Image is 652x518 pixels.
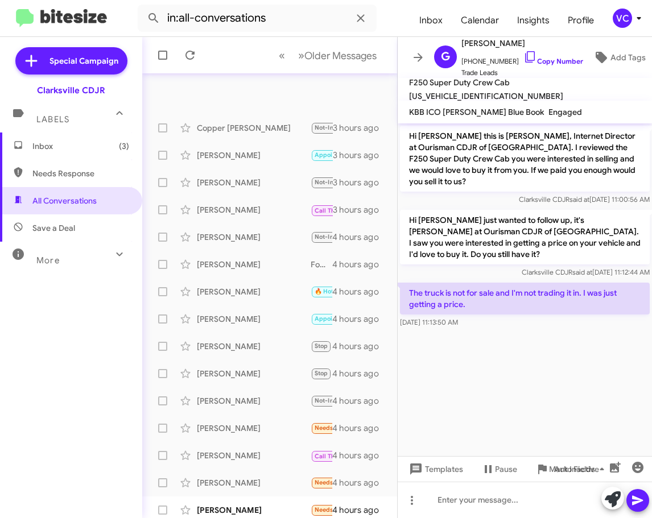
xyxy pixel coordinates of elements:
[523,57,583,65] a: Copy Number
[311,367,332,380] div: STOP
[197,450,311,461] div: [PERSON_NAME]
[311,202,333,217] div: Inbound Call
[36,114,69,125] span: Labels
[332,504,388,516] div: 4 hours ago
[32,222,75,234] span: Save a Deal
[400,210,650,264] p: Hi [PERSON_NAME] just wanted to follow up, it's [PERSON_NAME] at Ourisman CDJR of [GEOGRAPHIC_DAT...
[311,339,332,353] div: Got it. Let me look into it for you.
[315,479,363,486] span: Needs Response
[461,50,583,67] span: [PHONE_NUMBER]
[311,121,333,134] div: Thank you for the update.
[37,85,105,96] div: Clarksville CDJR
[138,5,377,32] input: Search
[197,341,311,352] div: [PERSON_NAME]
[315,315,365,322] span: Appointment Set
[311,503,332,516] div: Can you come and have a look at it
[311,476,332,489] div: The truck is not for sale and I'm not trading it in. I was just getting a price.
[197,313,311,325] div: [PERSON_NAME]
[315,124,358,131] span: Not-Interested
[495,459,517,479] span: Pause
[197,477,311,488] div: [PERSON_NAME]
[315,342,328,350] span: Stop
[311,448,332,462] div: Inbound Call
[197,504,311,516] div: [PERSON_NAME]
[32,140,129,152] span: Inbox
[548,107,582,117] span: Engaged
[398,459,472,479] button: Templates
[315,233,358,241] span: Not-Interested
[197,286,311,297] div: [PERSON_NAME]
[197,422,311,434] div: [PERSON_NAME]
[197,231,311,243] div: [PERSON_NAME]
[452,4,508,37] a: Calendar
[279,48,285,63] span: «
[311,230,332,243] div: Im good thanks
[315,397,358,404] span: Not-Interested
[545,459,618,479] button: Auto Fields
[559,4,603,37] a: Profile
[610,47,646,68] span: Add Tags
[49,55,118,67] span: Special Campaign
[197,368,311,379] div: [PERSON_NAME]
[519,195,650,204] span: Clarksville CDJR [DATE] 11:00:56 AM
[197,395,311,407] div: [PERSON_NAME]
[461,36,583,50] span: [PERSON_NAME]
[197,177,311,188] div: [PERSON_NAME]
[332,286,388,297] div: 4 hours ago
[333,177,388,188] div: 3 hours ago
[272,44,292,67] button: Previous
[311,176,333,189] div: Yes I do. I wanted to see if you were still thinking about it. Have you received greater offers?
[461,67,583,78] span: Trade Leads
[409,91,563,101] span: [US_VEHICLE_IDENTIFICATION_NUMBER]
[333,150,388,161] div: 3 hours ago
[400,126,650,192] p: Hi [PERSON_NAME] this is [PERSON_NAME], Internet Director at Ourisman CDJR of [GEOGRAPHIC_DATA]. ...
[311,312,332,325] div: We purchased a vehicle Please take me off list Thank you
[332,368,388,379] div: 4 hours ago
[407,459,463,479] span: Templates
[197,122,311,134] div: Copper [PERSON_NAME]
[315,179,358,186] span: Not-Interested
[315,207,344,214] span: Call Them
[332,395,388,407] div: 4 hours ago
[315,424,363,432] span: Needs Response
[522,268,650,276] span: Clarksville CDJR [DATE] 11:12:44 AM
[311,148,333,161] div: Thank you for the update.
[400,318,458,326] span: [DATE] 11:13:50 AM
[572,268,592,276] span: said at
[315,453,344,460] span: Call Them
[119,140,129,152] span: (3)
[315,370,328,377] span: Stop
[570,195,589,204] span: said at
[332,341,388,352] div: 4 hours ago
[472,459,526,479] button: Pause
[400,283,650,314] p: The truck is not for sale and I'm not trading it in. I was just getting a price.
[409,107,544,117] span: KBB ICO [PERSON_NAME] Blue Book
[332,313,388,325] div: 4 hours ago
[311,285,332,298] div: thank you for the update. I have updated our records for you !
[441,48,450,66] span: G
[603,9,639,28] button: VC
[273,44,383,67] nav: Page navigation example
[32,195,97,206] span: All Conversations
[332,477,388,488] div: 4 hours ago
[197,259,311,270] div: [PERSON_NAME]
[508,4,559,37] a: Insights
[333,204,388,216] div: 3 hours ago
[613,9,632,28] div: VC
[311,259,332,270] div: Ford F150?
[291,44,383,67] button: Next
[298,48,304,63] span: »
[315,506,363,513] span: Needs Response
[311,421,332,434] div: Hi [PERSON_NAME]. I'm going to wait to sell. Thanks for your help
[311,394,332,407] div: Hi it is not my car and so I am not selling it. I was doing something for work. Thanks
[410,4,452,37] a: Inbox
[333,122,388,134] div: 3 hours ago
[315,151,365,159] span: Appointment Set
[15,47,127,74] a: Special Campaign
[315,288,334,295] span: 🔥 Hot
[332,422,388,434] div: 4 hours ago
[197,204,311,216] div: [PERSON_NAME]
